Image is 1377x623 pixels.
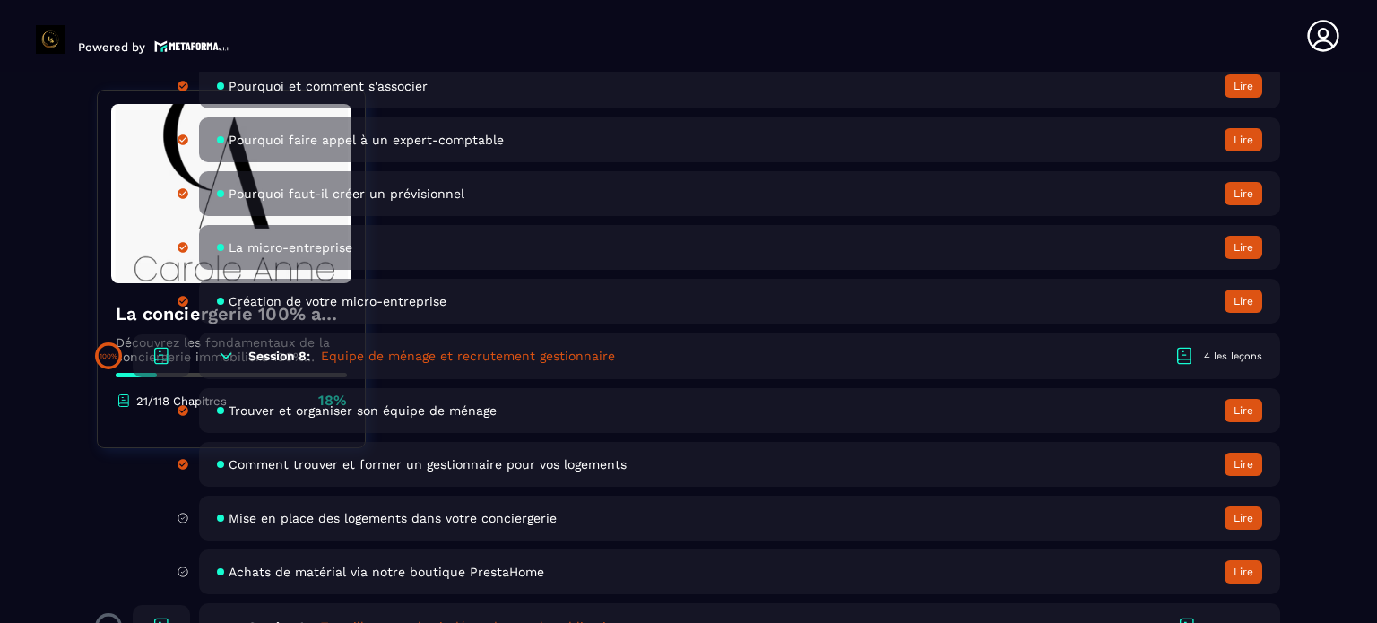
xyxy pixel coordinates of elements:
[1225,453,1262,476] button: Lire
[248,349,310,363] h6: Session 8:
[116,301,347,326] h4: La conciergerie 100% automatisée
[100,352,117,360] p: 100%
[229,457,627,472] span: Comment trouver et former un gestionnaire pour vos logements
[1225,399,1262,422] button: Lire
[136,394,227,408] p: 21/118 Chapitres
[1225,128,1262,151] button: Lire
[229,79,428,93] span: Pourquoi et comment s'associer
[229,403,497,418] span: Trouver et organiser son équipe de ménage
[154,39,229,54] img: logo
[1225,506,1262,530] button: Lire
[229,133,504,147] span: Pourquoi faire appel à un expert-comptable
[229,565,544,579] span: Achats de matérial via notre boutique PrestaHome
[229,186,464,201] span: Pourquoi faut-il créer un prévisionnel
[1225,182,1262,205] button: Lire
[78,40,145,54] p: Powered by
[229,294,446,308] span: Création de votre micro-entreprise
[1225,74,1262,98] button: Lire
[111,104,351,283] img: banner
[1225,290,1262,313] button: Lire
[229,240,352,255] span: La micro-entreprise
[321,347,615,365] h5: Equipe de ménage et recrutement gestionnaire
[36,25,65,54] img: logo-branding
[1204,350,1262,363] div: 4 les leçons
[116,335,347,364] p: Découvrez les fondamentaux de la conciergerie immobilière 100% automatisée. Cette formation est c...
[229,511,557,525] span: Mise en place des logements dans votre conciergerie
[1225,236,1262,259] button: Lire
[1225,560,1262,584] button: Lire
